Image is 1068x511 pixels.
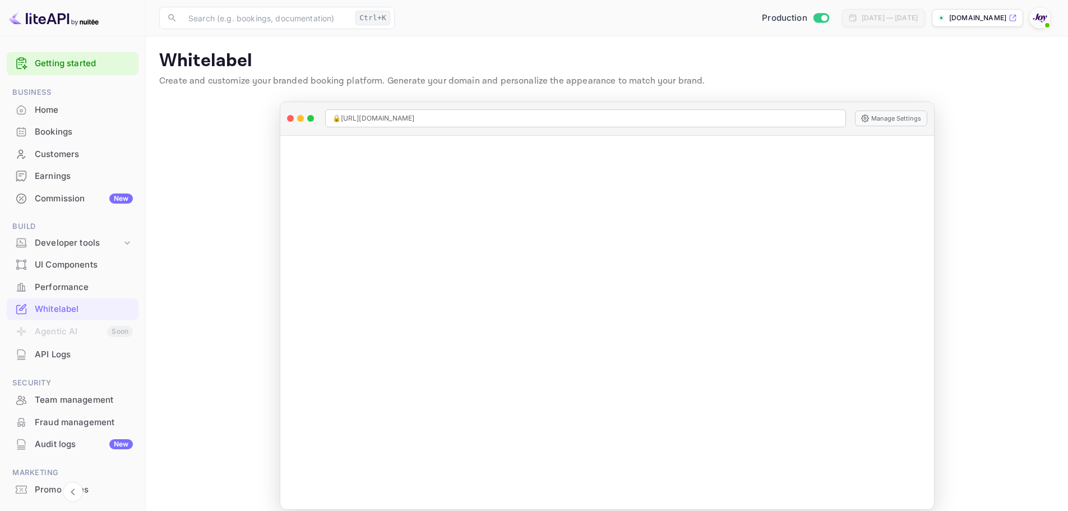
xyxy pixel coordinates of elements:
a: Bookings [7,121,138,142]
a: CommissionNew [7,188,138,209]
img: LiteAPI logo [9,9,99,27]
a: Whitelabel [7,298,138,319]
div: Developer tools [35,237,122,250]
a: Fraud management [7,412,138,432]
div: New [109,194,133,204]
div: Performance [7,277,138,298]
span: Marketing [7,467,138,479]
div: UI Components [7,254,138,276]
p: Create and customize your branded booking platform. Generate your domain and personalize the appe... [159,75,1055,88]
div: Promo codes [7,479,138,501]
div: Performance [35,281,133,294]
p: Whitelabel [159,50,1055,72]
div: CommissionNew [7,188,138,210]
p: [DOMAIN_NAME] [949,13,1006,23]
div: Whitelabel [7,298,138,320]
div: Whitelabel [35,303,133,316]
div: Team management [7,389,138,411]
div: Audit logs [35,438,133,451]
div: Team management [35,394,133,407]
a: UI Components [7,254,138,275]
div: Home [7,99,138,121]
div: Getting started [7,52,138,75]
span: Security [7,377,138,389]
div: API Logs [35,348,133,361]
div: [DATE] — [DATE] [862,13,918,23]
a: Customers [7,144,138,164]
div: Ctrl+K [355,11,390,25]
a: Getting started [35,57,133,70]
a: Team management [7,389,138,410]
div: New [109,439,133,449]
div: Customers [35,148,133,161]
div: Switch to Sandbox mode [757,12,833,25]
a: Promo codes [7,479,138,500]
div: Fraud management [7,412,138,434]
a: Audit logsNew [7,434,138,454]
div: Bookings [7,121,138,143]
div: Promo codes [35,484,133,496]
span: Business [7,86,138,99]
div: Bookings [35,126,133,139]
a: API Logs [7,344,138,365]
div: Audit logsNew [7,434,138,455]
span: Production [762,12,807,25]
a: Performance [7,277,138,297]
button: Manage Settings [855,111,927,126]
img: With Joy [1031,9,1049,27]
span: 🔒 [URL][DOMAIN_NAME] [332,113,415,123]
div: UI Components [35,259,133,271]
div: Earnings [35,170,133,183]
div: API Logs [7,344,138,366]
input: Search (e.g. bookings, documentation) [182,7,351,29]
div: Developer tools [7,233,138,253]
a: Earnings [7,165,138,186]
div: Earnings [7,165,138,187]
div: Fraud management [35,416,133,429]
div: Commission [35,192,133,205]
div: Home [35,104,133,117]
div: Customers [7,144,138,165]
button: Collapse navigation [63,482,83,502]
span: Build [7,220,138,233]
a: Home [7,99,138,120]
